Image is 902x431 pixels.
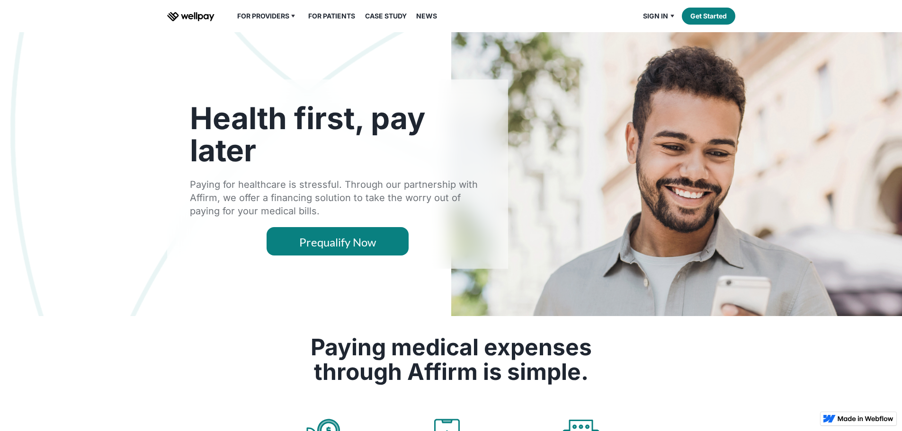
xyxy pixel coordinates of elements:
[190,102,485,167] h1: Health first, pay later
[267,227,409,255] a: Prequalify Now
[281,335,622,384] h2: Paying medical expenses through Affirm is simple.
[359,10,412,22] a: Case Study
[167,10,214,22] a: home
[643,10,668,22] div: Sign in
[237,10,289,22] div: For Providers
[838,416,893,422] img: Made in Webflow
[411,10,443,22] a: News
[232,10,303,22] div: For Providers
[190,178,485,218] div: Paying for healthcare is stressful. Through our partnership with Affirm, we offer a financing sol...
[303,10,361,22] a: For Patients
[682,8,735,25] a: Get Started
[637,10,682,22] div: Sign in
